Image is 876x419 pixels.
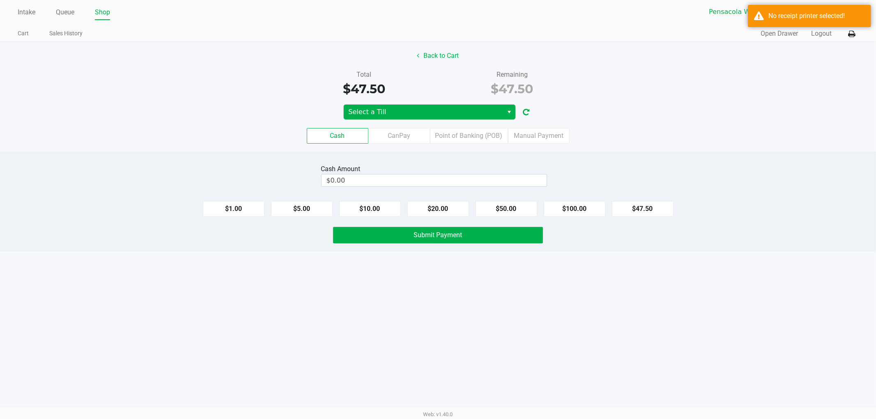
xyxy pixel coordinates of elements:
[18,7,35,18] a: Intake
[49,28,83,39] a: Sales History
[271,201,333,217] button: $5.00
[307,128,368,144] label: Cash
[412,48,464,64] button: Back to Cart
[444,80,580,98] div: $47.50
[203,201,264,217] button: $1.00
[709,7,789,17] span: Pensacola WC
[811,29,832,39] button: Logout
[430,128,508,144] label: Point of Banking (POB)
[508,128,570,144] label: Manual Payment
[768,11,865,21] div: No receipt printer selected!
[95,7,110,18] a: Shop
[333,227,543,243] button: Submit Payment
[368,128,430,144] label: CanPay
[476,201,537,217] button: $50.00
[761,29,798,39] button: Open Drawer
[423,411,453,417] span: Web: v1.40.0
[296,80,432,98] div: $47.50
[349,107,499,117] span: Select a Till
[321,164,364,174] div: Cash Amount
[56,7,74,18] a: Queue
[414,231,462,239] span: Submit Payment
[794,5,806,19] button: Select
[612,201,674,217] button: $47.50
[296,70,432,80] div: Total
[18,28,29,39] a: Cart
[407,201,469,217] button: $20.00
[544,201,605,217] button: $100.00
[504,105,515,119] button: Select
[339,201,401,217] button: $10.00
[444,70,580,80] div: Remaining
